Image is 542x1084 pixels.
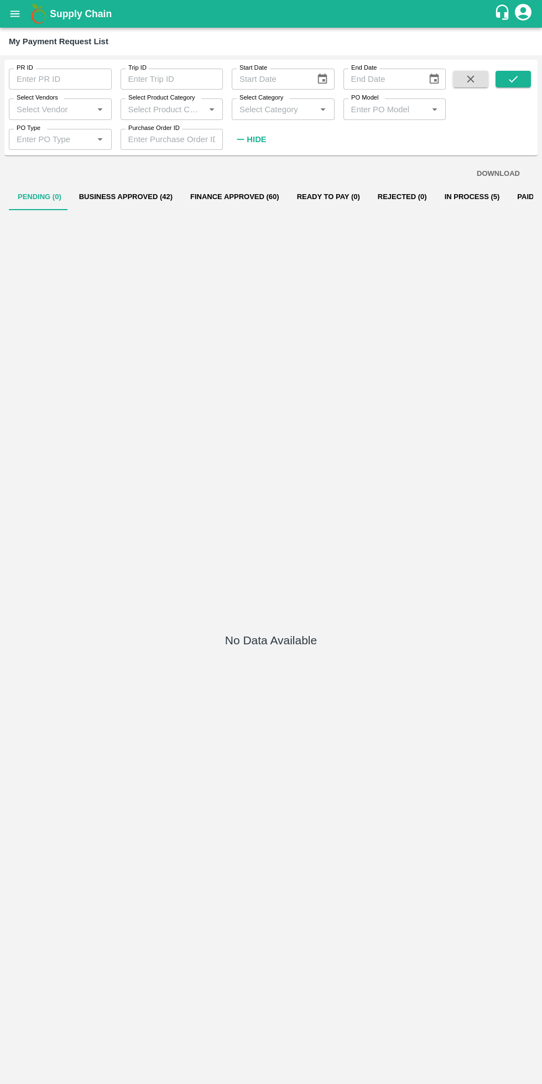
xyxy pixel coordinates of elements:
[50,8,112,19] b: Supply Chain
[12,102,90,116] input: Select Vendor
[9,34,108,49] div: My Payment Request List
[70,184,181,210] button: Business Approved (42)
[316,102,330,116] button: Open
[128,124,180,133] label: Purchase Order ID
[247,135,266,144] strong: Hide
[235,102,313,116] input: Select Category
[239,93,283,102] label: Select Category
[351,93,379,102] label: PO Model
[181,184,288,210] button: Finance Approved (60)
[239,64,267,72] label: Start Date
[28,3,50,25] img: logo
[17,64,33,72] label: PR ID
[232,69,308,90] input: Start Date
[347,102,425,116] input: Enter PO Model
[513,2,533,25] div: account of current user
[12,132,90,147] input: Enter PO Type
[351,64,377,72] label: End Date
[128,93,195,102] label: Select Product Category
[124,102,202,116] input: Select Product Category
[17,93,58,102] label: Select Vendors
[17,124,40,133] label: PO Type
[128,64,147,72] label: Trip ID
[232,130,269,149] button: Hide
[428,102,442,116] button: Open
[494,4,513,24] div: customer-support
[50,6,494,22] a: Supply Chain
[121,129,223,150] input: Enter Purchase Order ID
[369,184,436,210] button: Rejected (0)
[121,69,223,90] input: Enter Trip ID
[9,184,70,210] button: Pending (0)
[288,184,369,210] button: Ready To Pay (0)
[93,102,107,116] button: Open
[9,69,112,90] input: Enter PR ID
[93,132,107,147] button: Open
[225,633,317,648] h5: No Data Available
[205,102,219,116] button: Open
[312,69,333,90] button: Choose date
[343,69,419,90] input: End Date
[472,164,524,184] button: DOWNLOAD
[2,1,28,27] button: open drawer
[436,184,509,210] button: In Process (5)
[424,69,445,90] button: Choose date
